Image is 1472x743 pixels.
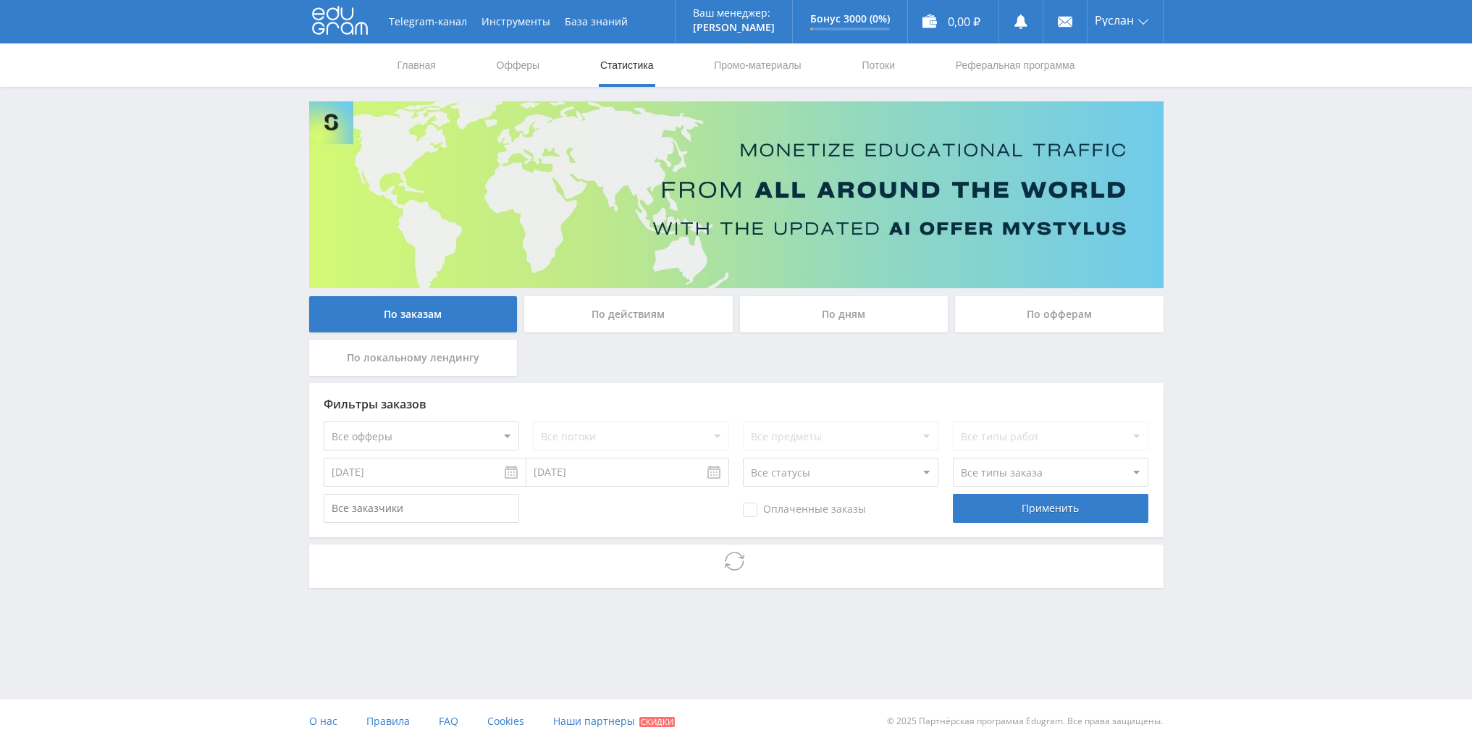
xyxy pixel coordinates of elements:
[524,296,733,332] div: По действиям
[743,700,1163,743] div: © 2025 Партнёрская программа Edugram. Все права защищены.
[396,43,437,87] a: Главная
[810,13,890,25] p: Бонус 3000 (0%)
[309,700,337,743] a: О нас
[324,494,519,523] input: Все заказчики
[955,296,1164,332] div: По офферам
[366,714,410,728] span: Правила
[487,714,524,728] span: Cookies
[743,503,866,517] span: Оплаченные заказы
[599,43,655,87] a: Статистика
[712,43,802,87] a: Промо-материалы
[639,717,675,727] span: Скидки
[553,714,635,728] span: Наши партнеры
[309,714,337,728] span: О нас
[309,101,1164,288] img: Banner
[439,714,458,728] span: FAQ
[693,22,775,33] p: [PERSON_NAME]
[487,700,524,743] a: Cookies
[1095,14,1134,26] span: Руслан
[309,340,518,376] div: По локальному лендингу
[495,43,542,87] a: Офферы
[954,43,1077,87] a: Реферальная программа
[324,398,1149,411] div: Фильтры заказов
[693,7,775,19] p: Ваш менеджер:
[366,700,410,743] a: Правила
[553,700,675,743] a: Наши партнеры Скидки
[740,296,949,332] div: По дням
[439,700,458,743] a: FAQ
[860,43,896,87] a: Потоки
[953,494,1148,523] div: Применить
[309,296,518,332] div: По заказам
